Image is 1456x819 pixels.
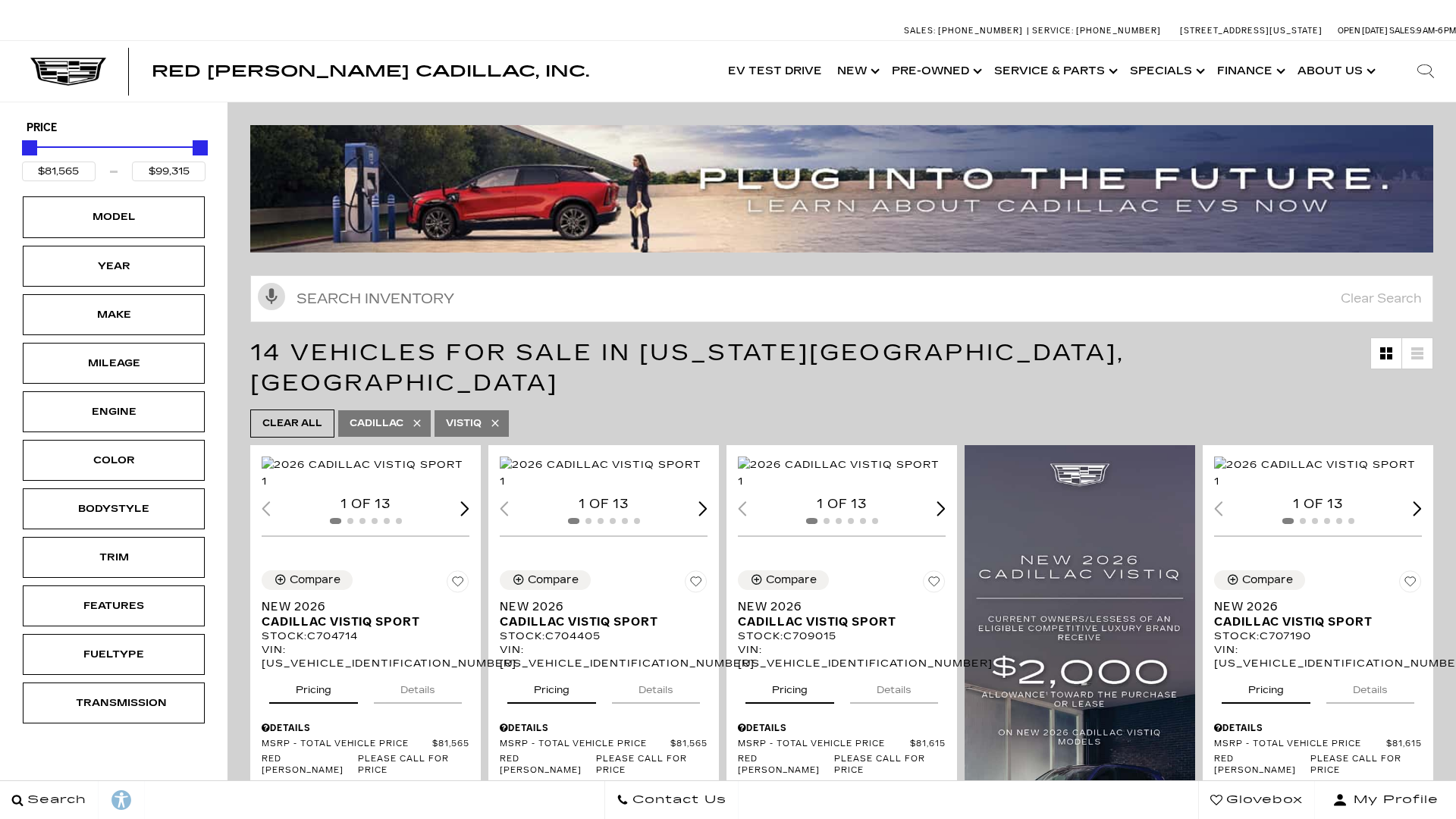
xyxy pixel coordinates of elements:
div: Stock : C709015 [738,629,946,643]
span: Cadillac VISTIQ Sport [262,614,458,629]
span: Contact Us [629,789,726,811]
button: details tab [374,670,462,704]
span: New 2026 [1214,599,1410,614]
div: Next slide [460,501,469,516]
div: Pricing Details - New 2026 Cadillac VISTIQ Sport [738,721,946,735]
div: 1 / 2 [262,457,469,490]
a: About Us [1290,41,1380,102]
a: Red [PERSON_NAME] Please call for price [500,754,708,777]
div: Year [76,258,152,275]
div: Features [76,598,152,614]
button: Save Vehicle [923,570,946,599]
div: Make [76,306,152,323]
a: Service: [PHONE_NUMBER] [1027,27,1165,35]
div: Fueltype [76,646,152,663]
a: Service & Parts [987,41,1122,102]
span: $81,615 [1386,739,1422,750]
span: Cadillac VISTIQ Sport [1214,614,1410,629]
div: TrimTrim [23,537,205,578]
a: MSRP - Total Vehicle Price $81,565 [262,739,469,750]
button: details tab [612,670,700,704]
button: Compare Vehicle [1214,570,1305,590]
a: Pre-Owned [884,41,987,102]
a: New 2026Cadillac VISTIQ Sport [262,599,469,629]
span: Please call for price [834,754,946,777]
div: 1 of 13 [738,496,946,513]
input: Maximum [132,162,206,181]
div: Color [76,452,152,469]
button: Save Vehicle [447,570,469,599]
div: ModelModel [23,196,205,237]
a: Red [PERSON_NAME] Please call for price [738,754,946,777]
span: New 2026 [500,599,696,614]
span: Red [PERSON_NAME] Cadillac, Inc. [152,62,589,80]
a: Specials [1122,41,1210,102]
div: 1 / 2 [500,457,708,490]
div: YearYear [23,246,205,287]
span: Service: [1032,26,1074,36]
span: Cadillac VISTIQ Sport [500,614,696,629]
span: Open [DATE] [1338,26,1388,36]
span: [PHONE_NUMBER] [938,26,1023,36]
div: Minimum Price [22,140,37,155]
span: MSRP - Total Vehicle Price [1214,739,1386,750]
span: Red [PERSON_NAME] [500,754,596,777]
div: Transmission [76,695,152,711]
span: Cadillac VISTIQ Sport [738,614,934,629]
button: details tab [850,670,938,704]
img: Cadillac Dark Logo with Cadillac White Text [30,58,106,86]
img: ev-blog-post-banners4 [250,125,1433,252]
div: Mileage [76,355,152,372]
div: 1 of 13 [1214,496,1422,513]
span: Red [PERSON_NAME] [738,754,834,777]
div: TransmissionTransmission [23,682,205,723]
span: $81,615 [910,739,946,750]
div: FueltypeFueltype [23,634,205,675]
div: FeaturesFeatures [23,585,205,626]
div: VIN: [US_VEHICLE_IDENTIFICATION_NUMBER] [262,643,469,670]
div: VIN: [US_VEHICLE_IDENTIFICATION_NUMBER] [738,643,946,670]
div: Compare [1242,573,1293,587]
div: Price [22,135,206,181]
div: EngineEngine [23,391,205,432]
span: 14 Vehicles for Sale in [US_STATE][GEOGRAPHIC_DATA], [GEOGRAPHIC_DATA] [250,339,1125,397]
span: Sales: [1389,26,1417,36]
button: pricing tab [745,670,834,704]
button: Save Vehicle [1399,570,1422,599]
div: Stock : C707190 [1214,629,1422,643]
div: Bodystyle [76,500,152,517]
span: Red [PERSON_NAME] [262,754,358,777]
a: MSRP - Total Vehicle Price $81,615 [1214,739,1422,750]
button: Compare Vehicle [738,570,829,590]
span: Please call for price [1310,754,1422,777]
a: Red [PERSON_NAME] Please call for price [262,754,469,777]
a: Red [PERSON_NAME] Cadillac, Inc. [152,64,589,79]
div: Trim [76,549,152,566]
button: details tab [1326,670,1414,704]
span: [PHONE_NUMBER] [1076,26,1161,36]
span: $81,565 [670,739,708,750]
input: Minimum [22,162,96,181]
div: Compare [528,573,579,587]
span: New 2026 [262,599,458,614]
button: pricing tab [507,670,596,704]
button: Compare Vehicle [262,570,353,590]
span: Red [PERSON_NAME] [1214,754,1310,777]
img: 2026 Cadillac VISTIQ Sport 1 [500,457,708,490]
img: 2026 Cadillac VISTIQ Sport 1 [738,457,946,490]
div: Next slide [1413,501,1422,516]
div: MakeMake [23,294,205,335]
div: 1 / 2 [1214,457,1422,490]
div: Next slide [698,501,708,516]
input: Search Inventory [250,275,1433,322]
span: Glovebox [1222,789,1303,811]
span: $81,565 [432,739,469,750]
h5: Price [27,121,201,135]
div: Stock : C704714 [262,629,469,643]
span: Please call for price [358,754,469,777]
div: Compare [766,573,817,587]
span: My Profile [1348,789,1439,811]
a: Red [PERSON_NAME] Please call for price [1214,754,1422,777]
span: MSRP - Total Vehicle Price [262,739,432,750]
